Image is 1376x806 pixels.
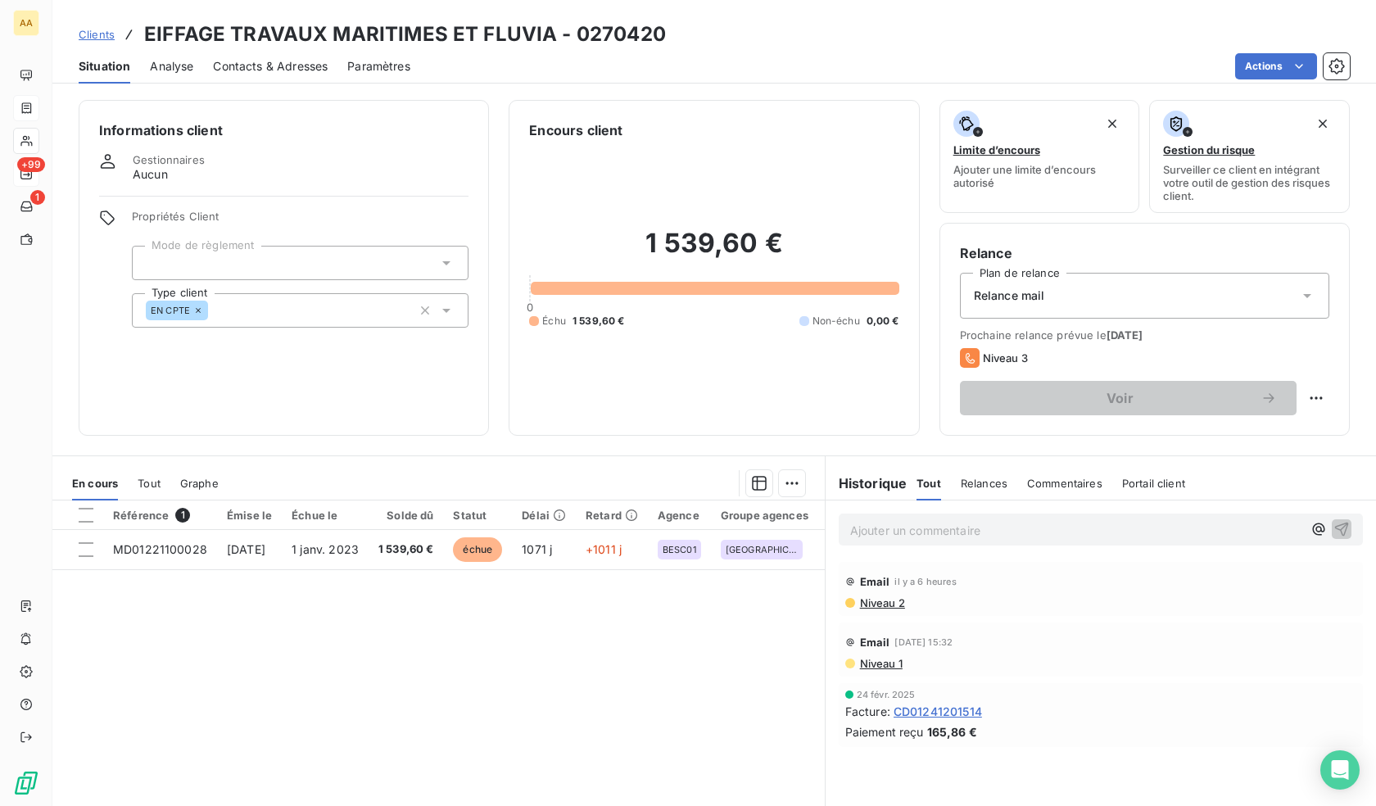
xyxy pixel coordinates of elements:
[867,314,899,328] span: 0,00 €
[1027,477,1102,490] span: Commentaires
[522,509,566,522] div: Délai
[894,637,953,647] span: [DATE] 15:32
[586,542,622,556] span: +1011 j
[860,575,890,588] span: Email
[180,477,219,490] span: Graphe
[663,545,696,555] span: BESC01
[175,508,190,523] span: 1
[845,723,924,740] span: Paiement reçu
[894,577,956,586] span: il y a 6 heures
[726,545,798,555] span: [GEOGRAPHIC_DATA]
[953,143,1040,156] span: Limite d’encours
[1107,328,1143,342] span: [DATE]
[858,657,903,670] span: Niveau 1
[826,473,908,493] h6: Historique
[960,328,1329,342] span: Prochaine relance prévue le
[529,227,898,276] h2: 1 539,60 €
[586,509,638,522] div: Retard
[208,303,221,318] input: Ajouter une valeur
[721,509,808,522] div: Groupe agences
[99,120,468,140] h6: Informations client
[917,477,941,490] span: Tout
[1149,100,1350,213] button: Gestion du risqueSurveiller ce client en intégrant votre outil de gestion des risques client.
[453,509,502,522] div: Statut
[378,509,434,522] div: Solde dû
[527,301,533,314] span: 0
[13,770,39,796] img: Logo LeanPay
[529,120,622,140] h6: Encours client
[79,28,115,41] span: Clients
[980,392,1261,405] span: Voir
[72,477,118,490] span: En cours
[1163,143,1255,156] span: Gestion du risque
[138,477,161,490] span: Tout
[213,58,328,75] span: Contacts & Adresses
[573,314,625,328] span: 1 539,60 €
[812,314,860,328] span: Non-échu
[522,542,552,556] span: 1071 j
[845,703,890,720] span: Facture :
[292,542,359,556] span: 1 janv. 2023
[227,542,265,556] span: [DATE]
[30,190,45,205] span: 1
[79,26,115,43] a: Clients
[1122,477,1185,490] span: Portail client
[453,537,502,562] span: échue
[132,210,468,233] span: Propriétés Client
[146,256,159,270] input: Ajouter une valeur
[113,508,207,523] div: Référence
[113,542,207,556] span: MD01221100028
[1320,750,1360,790] div: Open Intercom Messenger
[927,723,977,740] span: 165,86 €
[378,541,434,558] span: 1 539,60 €
[17,157,45,172] span: +99
[79,58,130,75] span: Situation
[974,288,1045,304] span: Relance mail
[658,509,701,522] div: Agence
[144,20,666,49] h3: EIFFAGE TRAVAUX MARITIMES ET FLUVIA - 0270420
[1235,53,1317,79] button: Actions
[960,381,1297,415] button: Voir
[151,306,190,315] span: EN CPTE
[133,166,168,183] span: Aucun
[1163,163,1336,202] span: Surveiller ce client en intégrant votre outil de gestion des risques client.
[858,596,905,609] span: Niveau 2
[983,351,1028,365] span: Niveau 3
[227,509,272,522] div: Émise le
[939,100,1140,213] button: Limite d’encoursAjouter une limite d’encours autorisé
[150,58,193,75] span: Analyse
[960,243,1329,263] h6: Relance
[860,636,890,649] span: Email
[347,58,410,75] span: Paramètres
[133,153,205,166] span: Gestionnaires
[857,690,916,700] span: 24 févr. 2025
[961,477,1007,490] span: Relances
[13,10,39,36] div: AA
[894,703,982,720] span: CD01241201514
[953,163,1126,189] span: Ajouter une limite d’encours autorisé
[292,509,359,522] div: Échue le
[542,314,566,328] span: Échu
